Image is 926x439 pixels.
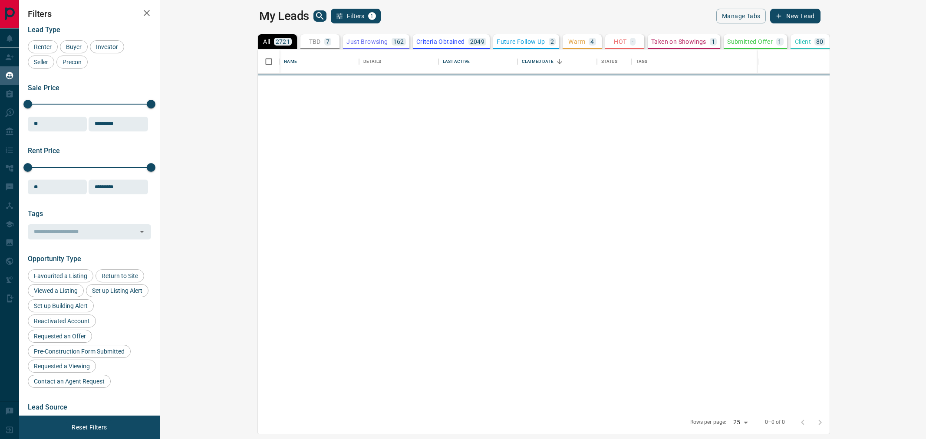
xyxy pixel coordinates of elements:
button: Manage Tabs [716,9,766,23]
p: - [632,39,633,45]
div: Favourited a Listing [28,269,93,282]
span: Lead Type [28,26,60,34]
span: Renter [31,43,55,50]
div: Requested an Offer [28,330,92,343]
span: Viewed a Listing [31,287,81,294]
p: 1 [712,39,715,45]
div: Seller [28,56,54,69]
p: Rows per page: [690,419,727,426]
div: Precon [56,56,88,69]
button: Reset Filters [66,420,112,435]
p: All [263,39,270,45]
p: 7 [326,39,330,45]
span: Seller [31,59,51,66]
button: Sort [554,56,566,68]
div: Investor [90,40,124,53]
button: Open [136,226,148,238]
div: Details [359,49,438,74]
p: 2721 [276,39,290,45]
div: Last Active [438,49,518,74]
div: Status [601,49,618,74]
span: Favourited a Listing [31,272,90,279]
h2: Filters [28,9,151,19]
p: 0–0 of 0 [765,419,785,426]
p: 4 [590,39,594,45]
div: Reactivated Account [28,315,96,328]
div: Renter [28,40,58,53]
div: Pre-Construction Form Submitted [28,345,131,358]
span: 1 [369,13,375,19]
p: HOT [614,39,626,45]
div: Name [284,49,297,74]
span: Requested a Viewing [31,363,93,370]
button: Filters1 [331,9,381,23]
p: 2049 [470,39,485,45]
div: Tags [636,49,648,74]
span: Buyer [63,43,85,50]
span: Reactivated Account [31,318,93,324]
h1: My Leads [259,9,309,23]
div: Return to Site [96,269,144,282]
span: Tags [28,210,43,218]
div: Buyer [60,40,88,53]
span: Pre-Construction Form Submitted [31,348,128,355]
p: Taken on Showings [651,39,706,45]
div: Set up Building Alert [28,299,94,312]
span: Investor [93,43,121,50]
div: Requested a Viewing [28,360,96,373]
div: Set up Listing Alert [86,284,148,297]
button: New Lead [770,9,820,23]
div: Status [597,49,632,74]
span: Rent Price [28,147,60,155]
p: 1 [778,39,781,45]
div: Contact an Agent Request [28,375,111,388]
div: Claimed Date [522,49,554,74]
p: 2 [550,39,554,45]
p: Submitted Offer [727,39,773,45]
button: search button [313,10,326,22]
span: Opportunity Type [28,255,81,263]
p: Just Browsing [346,39,388,45]
p: Warm [568,39,585,45]
p: TBD [309,39,321,45]
span: Set up Listing Alert [89,287,145,294]
p: Client [795,39,811,45]
span: Return to Site [99,272,141,279]
span: Sale Price [28,84,59,92]
p: Criteria Obtained [416,39,465,45]
div: Last Active [443,49,470,74]
div: Viewed a Listing [28,284,84,297]
div: Name [280,49,359,74]
p: 80 [816,39,824,45]
span: Precon [59,59,85,66]
span: Lead Source [28,403,67,411]
span: Requested an Offer [31,333,89,340]
div: Details [363,49,381,74]
div: 25 [730,416,751,429]
p: Future Follow Up [497,39,545,45]
p: 162 [393,39,404,45]
span: Set up Building Alert [31,302,91,309]
div: Claimed Date [517,49,597,74]
span: Contact an Agent Request [31,378,108,385]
